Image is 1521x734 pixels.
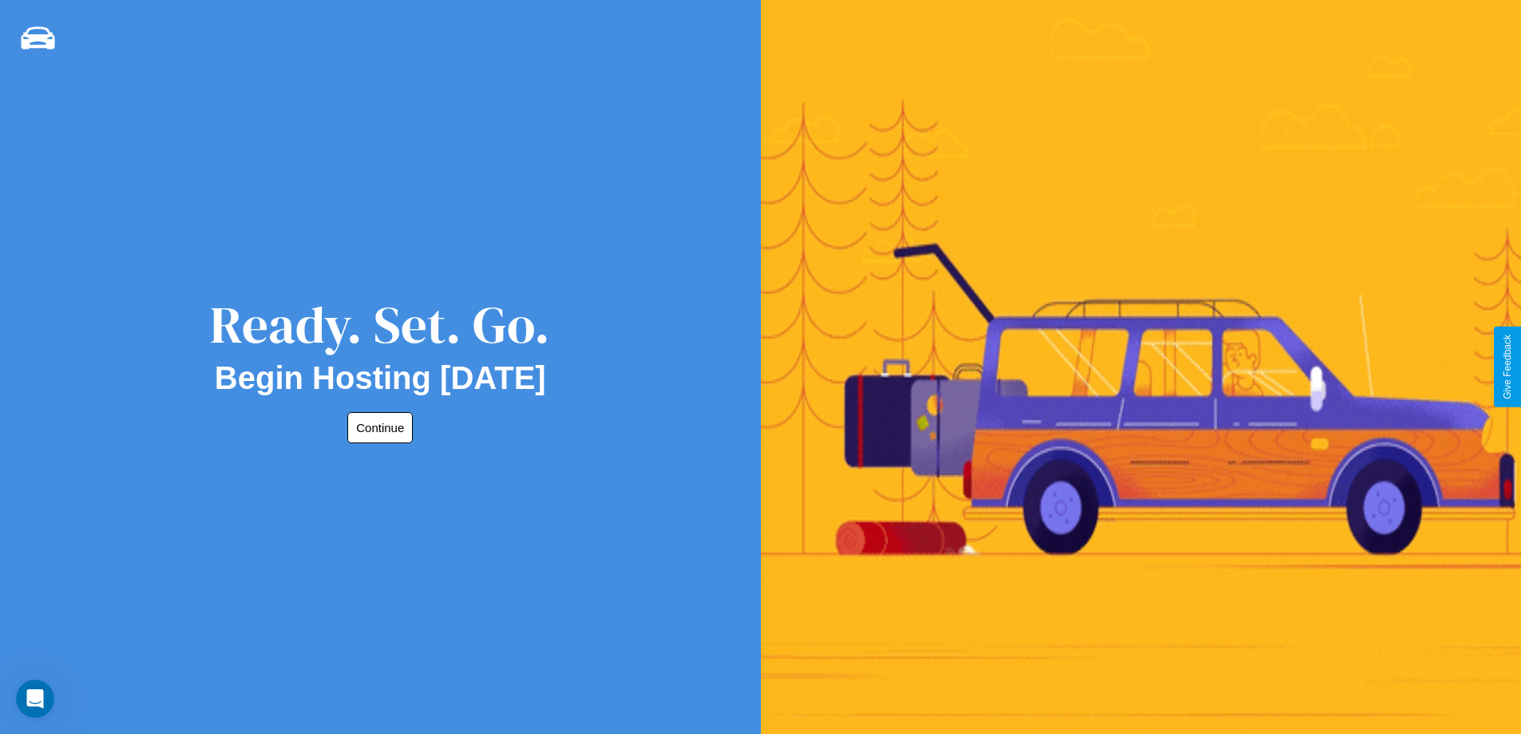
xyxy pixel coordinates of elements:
h2: Begin Hosting [DATE] [215,360,546,396]
button: Continue [347,412,413,443]
div: Ready. Set. Go. [210,289,550,360]
div: Give Feedback [1502,335,1513,399]
iframe: Intercom live chat [16,680,54,718]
